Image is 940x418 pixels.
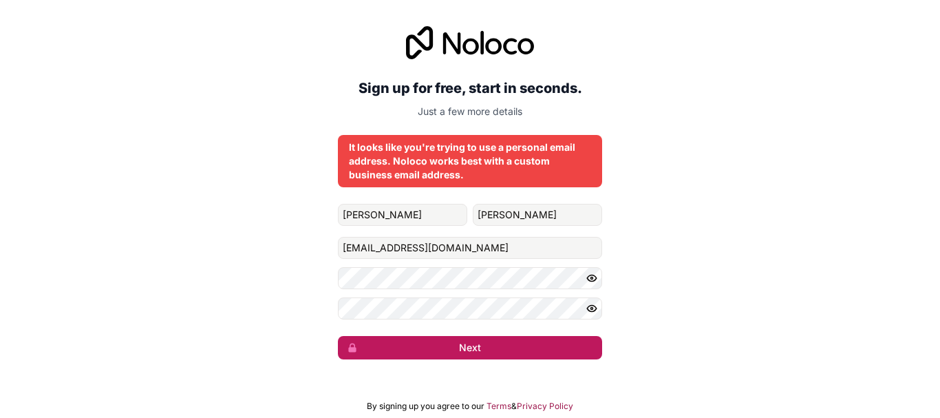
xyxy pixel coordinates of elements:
[338,204,467,226] input: given-name
[487,401,511,412] a: Terms
[338,267,602,289] input: Password
[367,401,484,412] span: By signing up you agree to our
[517,401,573,412] a: Privacy Policy
[349,140,591,182] div: It looks like you're trying to use a personal email address. Noloco works best with a custom busi...
[338,76,602,101] h2: Sign up for free, start in seconds.
[338,105,602,118] p: Just a few more details
[338,297,602,320] input: Confirm password
[473,204,602,226] input: family-name
[338,237,602,259] input: Email address
[511,401,517,412] span: &
[338,336,602,359] button: Next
